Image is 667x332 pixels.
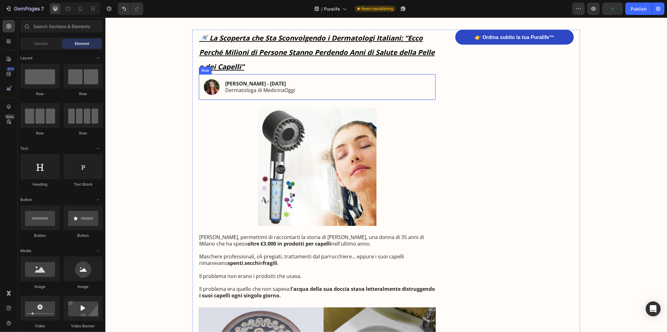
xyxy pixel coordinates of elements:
strong: l'acqua della sua doccia stava letteralmente distruggendo i suoi capelli ogni singolo giorno. [94,268,330,281]
p: Il problema era quello che non sapeva: [94,268,330,281]
span: Media [20,248,31,254]
strong: [PERSON_NAME] - [DATE] [120,63,180,70]
div: Undo/Redo [118,2,143,15]
span: Toggle open [93,246,103,256]
span: Toggle open [93,53,103,63]
div: Button [63,233,103,238]
p: 👉 Ordina subito la tua Puralife™ [369,17,449,23]
span: Need republishing [361,6,393,12]
span: Toggle open [93,144,103,154]
p: 7 [41,5,44,12]
span: / [321,6,323,12]
div: Video Banner [63,323,103,329]
div: Beta [5,114,15,119]
iframe: Design area [105,17,667,332]
input: Search Sections & Elements [20,20,103,32]
div: Row [20,130,60,136]
span: Button [20,197,32,203]
div: Row [95,50,105,56]
strong: spenti [122,242,138,249]
img: gempages_576709691879457531-364243fc-c737-49c5-bd6f-087a6a79cd95.webp [153,90,271,208]
div: Button [20,233,60,238]
button: 7 [3,2,47,15]
p: Maschere professionali, oli pregiati, trattamenti dal parrucchiere... eppure i suoi capelli riman... [94,236,330,249]
span: Element [75,41,89,46]
strong: oltre €3.000 in prodotti per capelli [142,223,226,230]
strong: fragili [157,242,172,249]
strong: secchi [139,242,154,249]
div: Rich Text Editor. Editing area: main [119,62,190,77]
a: 👉 Ordina subito la tua Puralife™ [350,12,468,27]
span: Toggle open [93,195,103,205]
div: Row [63,130,103,136]
div: Video [20,323,60,329]
p: [PERSON_NAME], permettimi di raccontarti la storia di [PERSON_NAME], una donna di 35 anni di Mila... [94,217,330,230]
button: Publish [625,2,652,15]
div: Publish [631,6,646,12]
span: Layout [20,55,33,61]
span: Section [35,41,48,46]
span: Puralife [324,6,340,12]
span: Text [20,146,28,151]
p: Dermatologa di MedicinaOggi [120,63,190,76]
div: Image [20,284,60,290]
p: Il problema non erano i prodotti che usava. [94,256,330,262]
div: Image [63,284,103,290]
div: Text Block [63,182,103,187]
div: Heading [20,182,60,187]
div: Row [20,91,60,97]
div: Open Intercom Messenger [646,301,661,316]
div: 450 [6,66,15,71]
div: Row [63,91,103,97]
